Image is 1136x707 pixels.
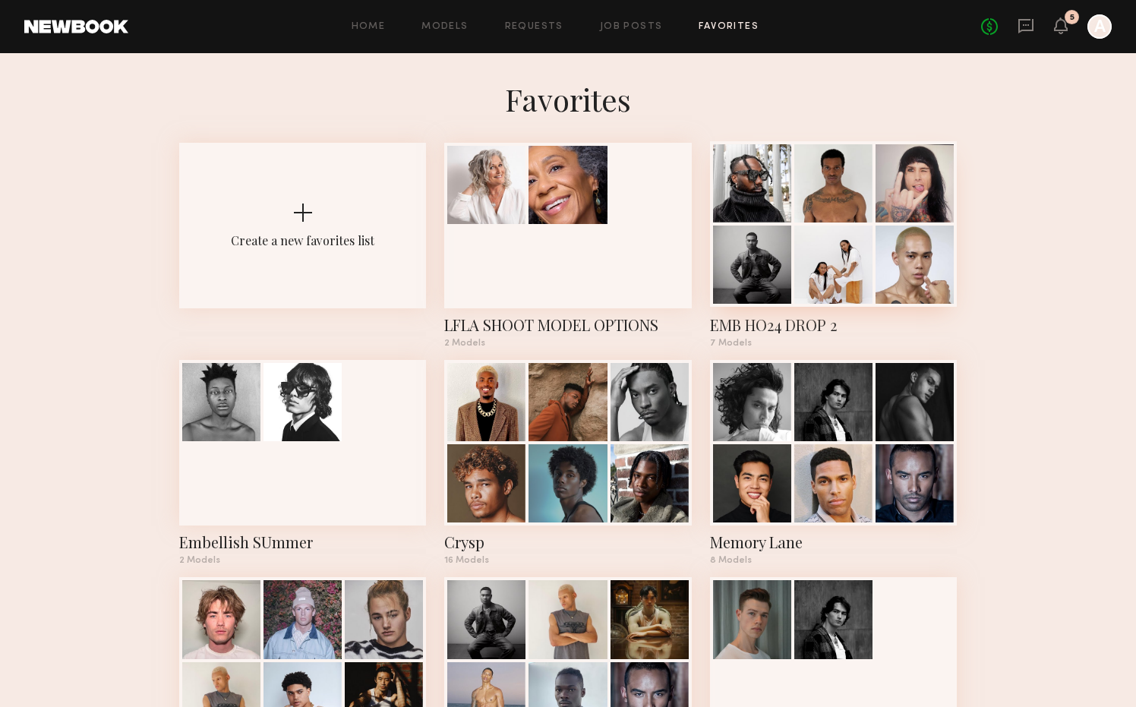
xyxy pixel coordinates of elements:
[444,532,691,553] div: Crysp
[1087,14,1112,39] a: A
[600,22,663,32] a: Job Posts
[710,532,957,553] div: Memory Lane
[421,22,468,32] a: Models
[444,360,691,565] a: Crysp16 Models
[179,556,426,565] div: 2 Models
[710,143,957,348] a: EMB HO24 DROP 27 Models
[444,143,691,348] a: LFLA SHOOT MODEL OPTIONS2 Models
[699,22,759,32] a: Favorites
[179,532,426,553] div: Embellish SUmmer
[352,22,386,32] a: Home
[231,232,374,248] div: Create a new favorites list
[179,143,426,360] button: Create a new favorites list
[710,360,957,565] a: Memory Lane8 Models
[505,22,563,32] a: Requests
[179,360,426,565] a: Embellish SUmmer2 Models
[710,314,957,336] div: EMB HO24 DROP 2
[710,339,957,348] div: 7 Models
[710,556,957,565] div: 8 Models
[444,556,691,565] div: 16 Models
[444,339,691,348] div: 2 Models
[1070,14,1074,22] div: 5
[444,314,691,336] div: LFLA SHOOT MODEL OPTIONS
